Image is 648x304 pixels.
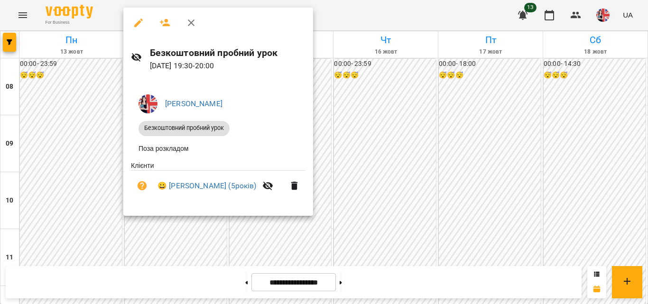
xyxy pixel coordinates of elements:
button: Візит ще не сплачено. Додати оплату? [131,175,154,197]
p: [DATE] 19:30 - 20:00 [150,60,306,72]
ul: Клієнти [131,161,305,205]
img: d0017d71dfde334b29fd95c5111e321b.jpeg [139,94,157,113]
a: [PERSON_NAME] [165,99,222,108]
h6: Безкоштовний пробний урок [150,46,306,60]
a: 😀 [PERSON_NAME] (5років) [157,180,257,192]
li: Поза розкладом [131,140,305,157]
span: Безкоштовний пробний урок [139,124,230,132]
